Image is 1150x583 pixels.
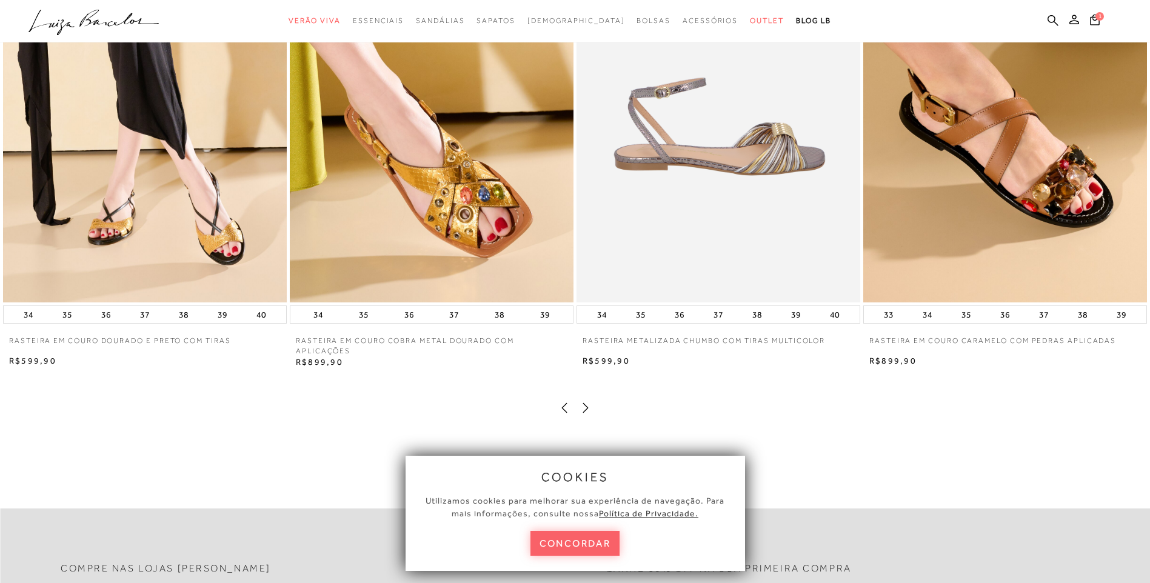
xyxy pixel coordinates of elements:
[401,306,418,323] button: 36
[527,10,625,32] a: noSubCategoriesText
[1074,306,1091,323] button: 38
[750,10,784,32] a: categoryNavScreenReaderText
[61,563,271,575] h2: Compre nas lojas [PERSON_NAME]
[796,10,831,32] a: BLOG LB
[253,306,270,323] button: 40
[632,306,649,323] button: 35
[683,16,738,25] span: Acessórios
[826,306,843,323] button: 40
[289,16,341,25] span: Verão Viva
[1113,306,1130,323] button: 39
[537,306,553,323] button: 39
[749,306,766,323] button: 38
[353,16,404,25] span: Essenciais
[1095,12,1104,21] span: 1
[683,10,738,32] a: categoryNavScreenReaderText
[59,306,76,323] button: 35
[175,306,192,323] button: 38
[491,306,508,323] button: 38
[637,10,670,32] a: categoryNavScreenReaderText
[289,10,341,32] a: categoryNavScreenReaderText
[355,306,372,323] button: 35
[426,496,724,518] span: Utilizamos cookies para melhorar sua experiência de navegação. Para mais informações, consulte nossa
[541,470,609,484] span: cookies
[3,336,237,355] a: RASTEIRA EM COURO DOURADO E PRETO COM TIRAS
[527,16,625,25] span: [DEMOGRAPHIC_DATA]
[583,356,630,365] span: R$599,90
[599,508,698,518] a: Política de Privacidade.
[98,306,115,323] button: 36
[136,306,153,323] button: 37
[416,16,464,25] span: Sandálias
[997,306,1014,323] button: 36
[750,16,784,25] span: Outlet
[958,306,975,323] button: 35
[1035,306,1052,323] button: 37
[310,306,327,323] button: 34
[20,306,37,323] button: 34
[710,306,727,323] button: 37
[446,306,463,323] button: 37
[9,356,56,365] span: R$599,90
[671,306,688,323] button: 36
[880,306,897,323] button: 33
[296,357,343,367] span: R$899,90
[416,10,464,32] a: categoryNavScreenReaderText
[796,16,831,25] span: BLOG LB
[787,306,804,323] button: 39
[863,336,1122,355] a: RASTEIRA EM COURO CARAMELO COM PEDRAS APLICADAS
[637,16,670,25] span: Bolsas
[919,306,936,323] button: 34
[593,306,610,323] button: 34
[476,10,515,32] a: categoryNavScreenReaderText
[214,306,231,323] button: 39
[869,356,917,365] span: R$899,90
[1086,13,1103,30] button: 1
[353,10,404,32] a: categoryNavScreenReaderText
[577,336,831,355] a: RASTEIRA METALIZADA CHUMBO COM TIRAS MULTICOLOR
[476,16,515,25] span: Sapatos
[530,531,620,556] button: concordar
[290,336,573,356] a: RASTEIRA EM COURO COBRA METAL DOURADO COM APLICAÇÕES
